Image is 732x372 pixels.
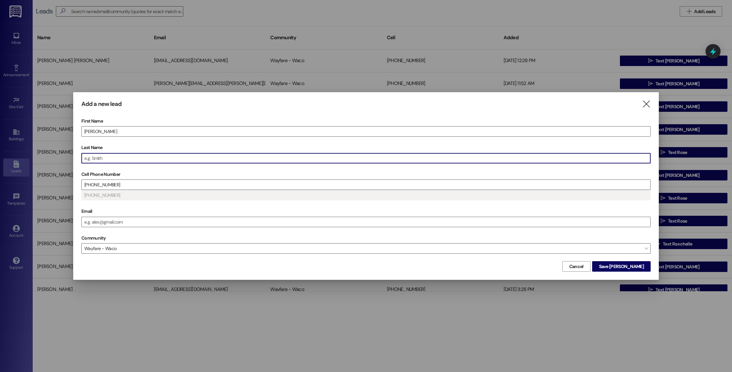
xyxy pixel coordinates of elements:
[82,127,650,136] input: e.g. Alex
[81,100,122,108] h3: Add a new lead
[642,101,651,108] i: 
[81,206,651,216] label: Email
[599,263,644,270] span: Save [PERSON_NAME]
[569,263,584,270] span: Cancel
[81,243,651,254] span: Wayfare - Waco
[81,116,651,126] label: First Name
[82,217,650,227] input: e.g. alex@gmail.com
[81,233,106,243] label: Community
[81,143,651,153] label: Last Name
[562,261,591,272] button: Cancel
[592,261,651,272] button: Save [PERSON_NAME]
[82,153,650,163] input: e.g. Smith
[81,169,651,179] label: Cell Phone Number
